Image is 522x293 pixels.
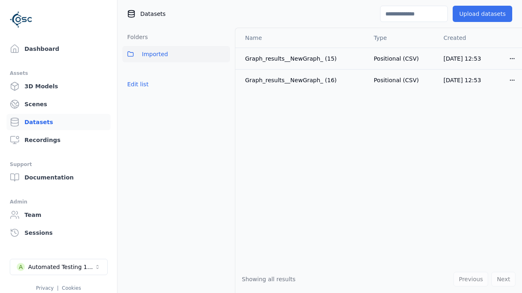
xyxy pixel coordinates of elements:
[122,77,153,92] button: Edit list
[7,78,111,94] a: 3D Models
[437,28,502,48] th: Created
[140,10,166,18] span: Datasets
[7,169,111,186] a: Documentation
[367,28,437,48] th: Type
[10,259,108,275] button: Select a workspace
[122,33,148,41] h3: Folders
[242,276,296,282] span: Showing all results
[444,55,481,62] span: [DATE] 12:53
[245,55,361,63] div: Graph_results__NewGraph_ (15)
[453,6,512,22] button: Upload datasets
[7,114,111,130] a: Datasets
[122,46,230,62] button: Imported
[10,8,33,31] img: Logo
[235,28,367,48] th: Name
[28,263,94,271] div: Automated Testing 1 - Playwright
[17,263,25,271] div: A
[367,48,437,69] td: Positional (CSV)
[62,285,81,291] a: Cookies
[36,285,53,291] a: Privacy
[245,76,361,84] div: Graph_results__NewGraph_ (16)
[7,41,111,57] a: Dashboard
[367,69,437,91] td: Positional (CSV)
[57,285,59,291] span: |
[10,160,107,169] div: Support
[10,68,107,78] div: Assets
[7,225,111,241] a: Sessions
[7,132,111,148] a: Recordings
[142,49,168,59] span: Imported
[7,207,111,223] a: Team
[10,197,107,207] div: Admin
[444,77,481,83] span: [DATE] 12:53
[7,96,111,112] a: Scenes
